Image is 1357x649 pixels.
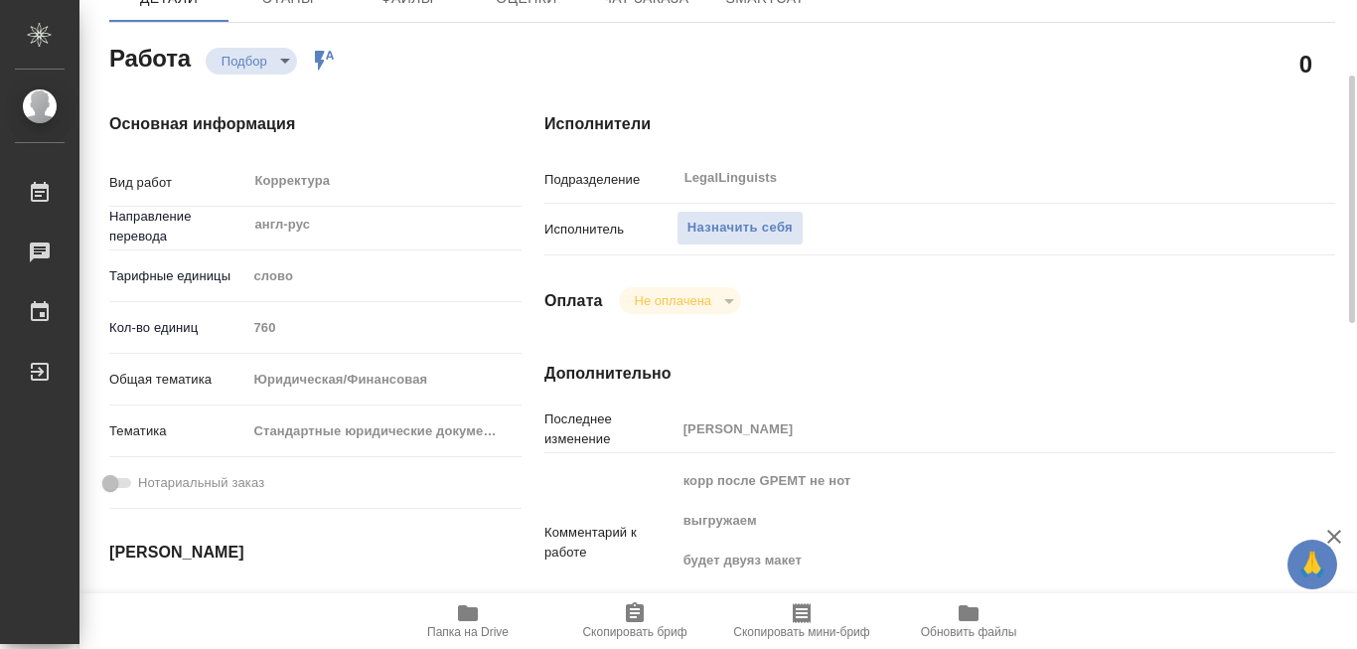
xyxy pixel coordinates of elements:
[733,625,869,639] span: Скопировать мини-бриф
[246,414,522,448] div: Стандартные юридические документы, договоры, уставы
[551,593,718,649] button: Скопировать бриф
[677,464,1270,617] textarea: корр после GPEMT не нот выгружаем будет двуяз макет в СК назначу [DATE] к 15:00
[109,39,191,75] h2: Работа
[227,591,401,620] input: Пустое поле
[885,593,1052,649] button: Обновить файлы
[206,48,297,75] div: Подбор
[544,523,677,563] p: Комментарий к работе
[427,625,509,639] span: Папка на Drive
[246,259,522,293] div: слово
[109,266,246,286] p: Тарифные единицы
[109,421,246,441] p: Тематика
[718,593,885,649] button: Скопировать мини-бриф
[677,414,1270,443] input: Пустое поле
[1295,544,1329,585] span: 🙏
[629,292,717,309] button: Не оплачена
[109,541,465,565] h4: [PERSON_NAME]
[109,318,246,338] p: Кол-во единиц
[619,287,741,314] div: Подбор
[544,112,1335,136] h4: Исполнители
[246,363,522,397] div: Юридическая/Финансовая
[582,625,686,639] span: Скопировать бриф
[677,211,804,245] button: Назначить себя
[544,362,1335,386] h4: Дополнительно
[109,207,246,246] p: Направление перевода
[544,289,603,313] h4: Оплата
[384,593,551,649] button: Папка на Drive
[109,370,246,390] p: Общая тематика
[109,112,465,136] h4: Основная информация
[544,170,677,190] p: Подразделение
[216,53,273,70] button: Подбор
[1287,540,1337,589] button: 🙏
[246,313,522,342] input: Пустое поле
[1299,47,1312,81] h2: 0
[921,625,1017,639] span: Обновить файлы
[687,217,793,240] span: Назначить себя
[138,473,264,493] span: Нотариальный заказ
[544,220,677,240] p: Исполнитель
[109,173,246,193] p: Вид работ
[544,409,677,449] p: Последнее изменение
